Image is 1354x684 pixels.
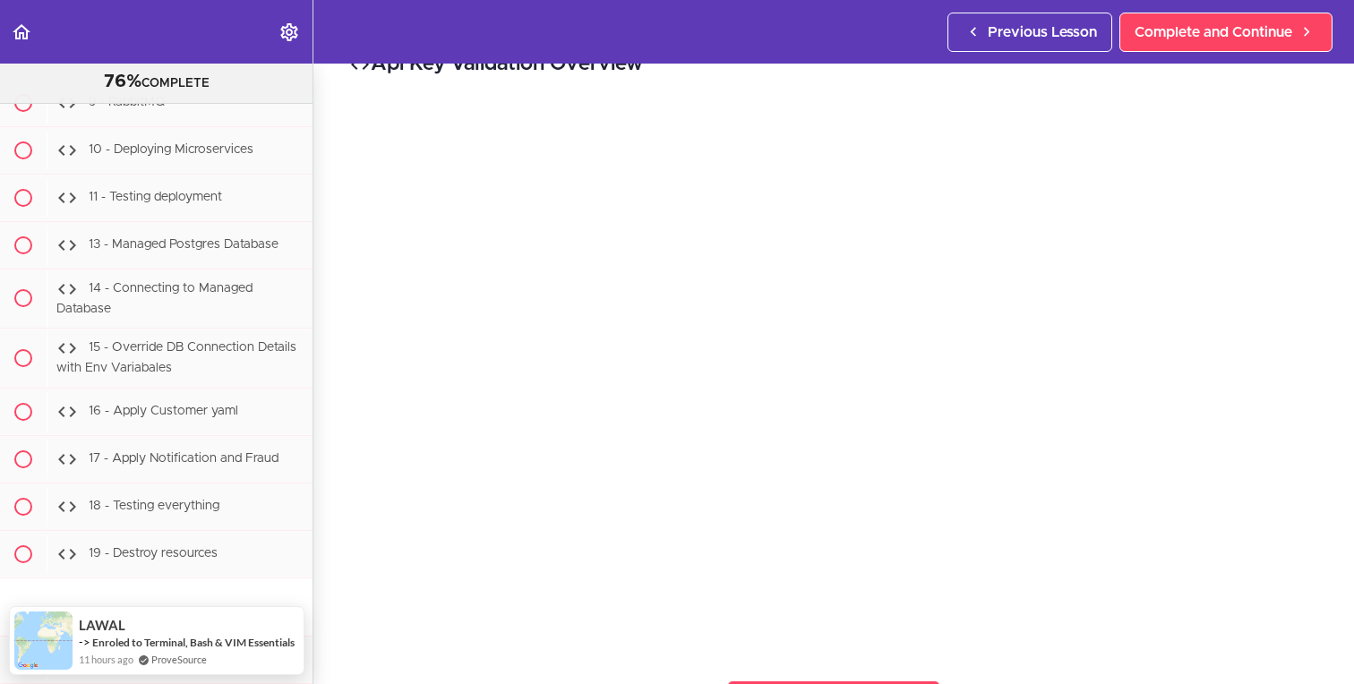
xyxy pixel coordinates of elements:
[92,636,295,649] a: Enroled to Terminal, Bash & VIM Essentials
[89,547,218,560] span: 19 - Destroy resources
[89,452,279,465] span: 17 - Apply Notification and Fraud
[151,652,207,667] a: ProveSource
[279,21,300,43] svg: Settings Menu
[22,71,290,94] div: COMPLETE
[349,49,1318,80] h2: Api Key Validation Overview
[1119,13,1333,52] a: Complete and Continue
[56,282,253,315] span: 14 - Connecting to Managed Database
[89,143,253,156] span: 10 - Deploying Microservices
[89,405,238,417] span: 16 - Apply Customer yaml
[79,618,125,633] span: LAWAL
[11,21,32,43] svg: Back to course curriculum
[1135,21,1292,43] span: Complete and Continue
[89,500,219,512] span: 18 - Testing everything
[79,635,90,649] span: ->
[89,96,166,108] span: 9 - RabbitMQ
[947,13,1112,52] a: Previous Lesson
[56,342,296,375] span: 15 - Override DB Connection Details with Env Variabales
[104,73,141,90] span: 76%
[14,611,73,670] img: provesource social proof notification image
[79,652,133,667] span: 11 hours ago
[89,238,279,251] span: 13 - Managed Postgres Database
[89,191,222,203] span: 11 - Testing deployment
[988,21,1097,43] span: Previous Lesson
